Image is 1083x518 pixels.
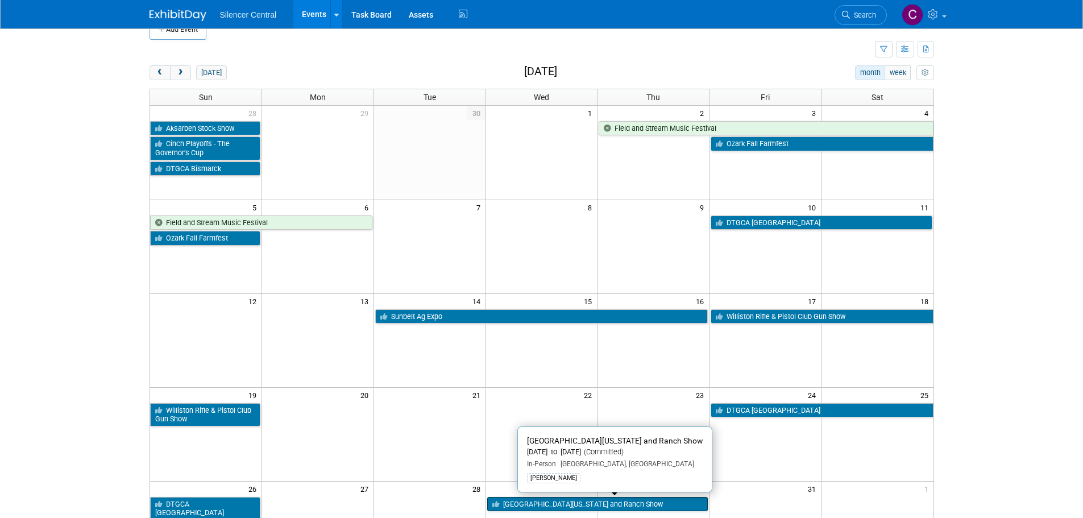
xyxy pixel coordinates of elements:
a: Cinch Playoffs - The Governor’s Cup [150,136,260,160]
span: 4 [923,106,933,120]
a: Williston Rifle & Pistol Club Gun Show [711,309,933,324]
span: Sun [199,93,213,102]
button: myCustomButton [916,65,933,80]
button: [DATE] [196,65,226,80]
span: Fri [761,93,770,102]
span: 12 [247,294,262,308]
span: 1 [923,482,933,496]
span: 25 [919,388,933,402]
span: Silencer Central [220,10,277,19]
span: Tue [424,93,436,102]
span: 7 [475,200,486,214]
span: 21 [471,388,486,402]
i: Personalize Calendar [922,69,929,77]
span: Wed [534,93,549,102]
span: 31 [807,482,821,496]
span: 15 [583,294,597,308]
span: 2 [699,106,709,120]
span: 23 [695,388,709,402]
a: Field and Stream Music Festival [599,121,933,136]
a: Ozark Fall Farmfest [150,231,260,246]
span: 28 [247,106,262,120]
span: 20 [359,388,374,402]
span: 5 [251,200,262,214]
a: DTGCA [GEOGRAPHIC_DATA] [711,403,933,418]
div: [PERSON_NAME] [527,473,580,483]
span: 10 [807,200,821,214]
span: 27 [359,482,374,496]
span: 13 [359,294,374,308]
a: Search [835,5,887,25]
span: 16 [695,294,709,308]
a: Aksarben Stock Show [150,121,260,136]
span: [GEOGRAPHIC_DATA][US_STATE] and Ranch Show [527,436,703,445]
span: 22 [583,388,597,402]
span: [GEOGRAPHIC_DATA], [GEOGRAPHIC_DATA] [556,460,694,468]
span: 14 [471,294,486,308]
img: Cade Cox [902,4,923,26]
span: Search [850,11,876,19]
span: 18 [919,294,933,308]
a: Ozark Fall Farmfest [711,136,933,151]
span: 11 [919,200,933,214]
span: 8 [587,200,597,214]
span: 3 [811,106,821,120]
span: 26 [247,482,262,496]
button: week [885,65,911,80]
a: DTGCA Bismarck [150,161,260,176]
span: Sat [872,93,883,102]
button: next [170,65,191,80]
span: 9 [699,200,709,214]
a: Sunbelt Ag Expo [375,309,708,324]
a: Williston Rifle & Pistol Club Gun Show [150,403,260,426]
span: 1 [587,106,597,120]
span: 6 [363,200,374,214]
a: DTGCA [GEOGRAPHIC_DATA] [711,216,932,230]
button: prev [150,65,171,80]
span: 28 [471,482,486,496]
button: month [855,65,885,80]
button: Add Event [150,19,206,40]
a: [GEOGRAPHIC_DATA][US_STATE] and Ranch Show [487,497,708,512]
span: 29 [359,106,374,120]
span: 24 [807,388,821,402]
span: Thu [646,93,660,102]
a: Field and Stream Music Festival [150,216,372,230]
span: 17 [807,294,821,308]
span: 19 [247,388,262,402]
span: 30 [467,106,486,120]
h2: [DATE] [524,65,557,78]
div: [DATE] to [DATE] [527,447,703,457]
img: ExhibitDay [150,10,206,21]
span: Mon [310,93,326,102]
span: In-Person [527,460,556,468]
span: (Committed) [581,447,624,456]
